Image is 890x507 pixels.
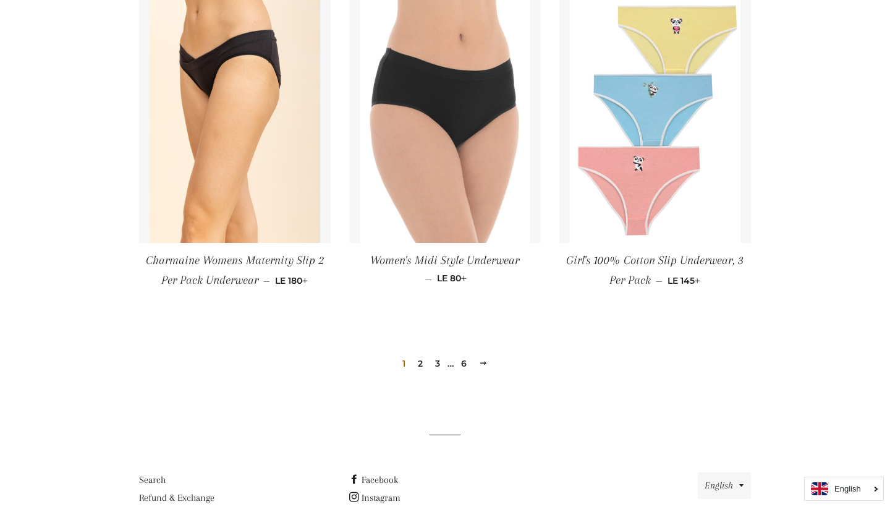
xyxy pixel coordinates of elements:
a: Facebook [349,474,398,485]
a: English [811,482,877,495]
a: 3 [430,354,445,373]
span: … [447,359,454,368]
span: Girl's 100% Cotton Slip Underwear, 3 Per Pack [566,253,744,286]
a: Search [139,474,166,485]
span: Charmaine Womens Maternity Slip 2 Per Pack Underwear [146,253,324,286]
span: LE 180 [275,275,308,286]
span: — [425,273,432,284]
a: Girl's 100% Cotton Slip Underwear, 3 Per Pack — LE 145 [559,243,751,298]
a: 2 [413,354,428,373]
span: — [656,275,663,286]
a: Instagram [349,492,400,503]
a: 6 [456,354,472,373]
a: Charmaine Womens Maternity Slip 2 Per Pack Underwear — LE 180 [139,243,331,298]
a: Women's Midi Style Underwear — LE 80 [349,243,541,294]
span: 1 [397,354,410,373]
span: — [263,275,270,286]
i: English [834,485,861,493]
span: Women's Midi Style Underwear [370,253,519,267]
span: LE 80 [437,273,467,284]
button: English [698,472,751,499]
span: LE 145 [667,275,700,286]
a: Refund & Exchange [139,492,214,503]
